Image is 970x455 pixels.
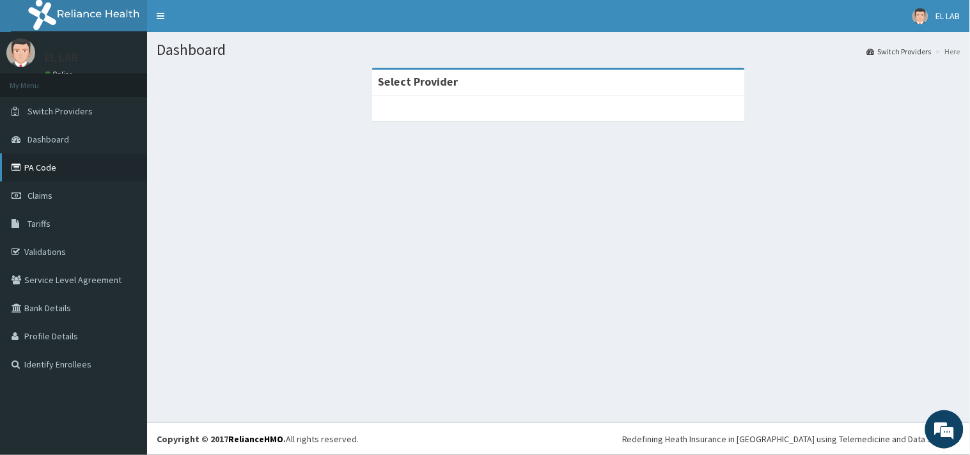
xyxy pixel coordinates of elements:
a: Switch Providers [867,46,932,57]
img: d_794563401_company_1708531726252_794563401 [24,64,52,96]
span: Switch Providers [27,105,93,117]
h1: Dashboard [157,42,960,58]
span: Claims [27,190,52,201]
p: EL LAB [45,52,78,63]
span: Dashboard [27,134,69,145]
img: User Image [912,8,928,24]
a: RelianceHMO [228,433,283,445]
div: Redefining Heath Insurance in [GEOGRAPHIC_DATA] using Telemedicine and Data Science! [622,433,960,445]
span: Tariffs [27,218,51,229]
div: Minimize live chat window [210,6,240,37]
div: Chat with us now [66,72,215,88]
a: Online [45,70,75,79]
textarea: Type your message and hit 'Enter' [6,312,244,357]
li: Here [933,46,960,57]
strong: Select Provider [379,74,458,89]
span: We're online! [74,143,176,272]
footer: All rights reserved. [147,422,970,455]
img: User Image [6,38,35,67]
span: EL LAB [936,10,960,22]
strong: Copyright © 2017 . [157,433,286,445]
